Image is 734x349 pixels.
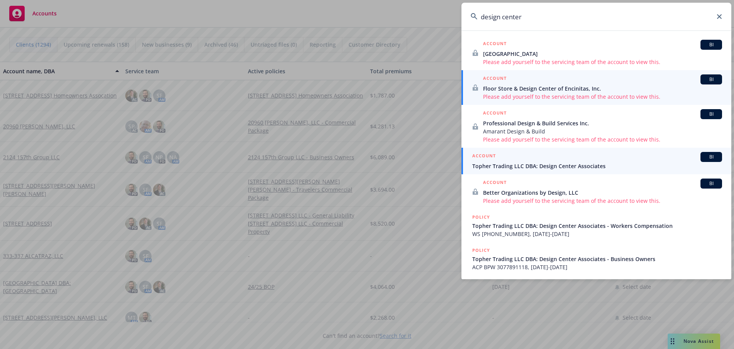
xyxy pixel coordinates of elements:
[704,111,719,118] span: BI
[461,70,731,105] a: ACCOUNTBIFloor Store & Design Center of Encinitas, Inc.Please add yourself to the servicing team ...
[472,255,722,263] span: Topher Trading LLC DBA: Design Center Associates - Business Owners
[483,93,722,101] span: Please add yourself to the servicing team of the account to view this.
[704,153,719,160] span: BI
[472,222,722,230] span: Topher Trading LLC DBA: Design Center Associates - Workers Compensation
[483,109,507,118] h5: ACCOUNT
[483,74,507,84] h5: ACCOUNT
[472,230,722,238] span: WS [PHONE_NUMBER], [DATE]-[DATE]
[483,189,722,197] span: Better Organizations by Design, LLC
[704,41,719,48] span: BI
[461,3,731,30] input: Search...
[461,174,731,209] a: ACCOUNTBIBetter Organizations by Design, LLCPlease add yourself to the servicing team of the acco...
[472,246,490,254] h5: POLICY
[472,263,722,271] span: ACP BPW 3077891118, [DATE]-[DATE]
[461,35,731,70] a: ACCOUNTBI[GEOGRAPHIC_DATA]Please add yourself to the servicing team of the account to view this.
[483,179,507,188] h5: ACCOUNT
[483,197,722,205] span: Please add yourself to the servicing team of the account to view this.
[483,50,722,58] span: [GEOGRAPHIC_DATA]
[483,58,722,66] span: Please add yourself to the servicing team of the account to view this.
[483,127,722,135] span: Amarant Design & Build
[461,242,731,275] a: POLICYTopher Trading LLC DBA: Design Center Associates - Business OwnersACP BPW 3077891118, [DATE...
[483,40,507,49] h5: ACCOUNT
[461,148,731,174] a: ACCOUNTBITopher Trading LLC DBA: Design Center Associates
[704,76,719,83] span: BI
[472,213,490,221] h5: POLICY
[483,84,722,93] span: Floor Store & Design Center of Encinitas, Inc.
[461,105,731,148] a: ACCOUNTBIProfessional Design & Build Services Inc.Amarant Design & BuildPlease add yourself to th...
[483,119,722,127] span: Professional Design & Build Services Inc.
[472,162,722,170] span: Topher Trading LLC DBA: Design Center Associates
[704,180,719,187] span: BI
[483,135,722,143] span: Please add yourself to the servicing team of the account to view this.
[461,209,731,242] a: POLICYTopher Trading LLC DBA: Design Center Associates - Workers CompensationWS [PHONE_NUMBER], [...
[472,152,496,161] h5: ACCOUNT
